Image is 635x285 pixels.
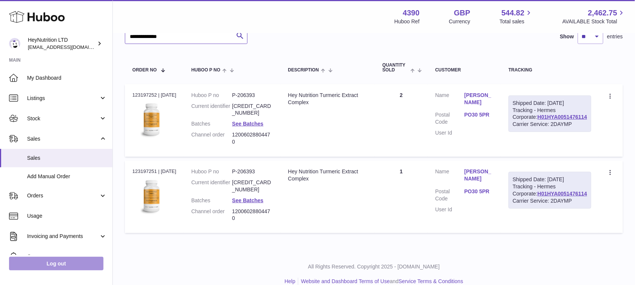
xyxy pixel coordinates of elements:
dt: Batches [191,197,232,204]
td: 2 [375,84,428,157]
div: Tracking [509,68,591,73]
span: 544.82 [501,8,524,18]
div: Carrier Service: 2DAYMP [513,121,587,128]
span: Orders [27,192,99,199]
span: [EMAIL_ADDRESS][DOMAIN_NAME] [28,44,111,50]
dd: 12006028804470 [232,131,273,146]
span: My Dashboard [27,74,107,82]
div: Customer [435,68,494,73]
dt: User Id [435,206,464,213]
a: Log out [9,257,103,270]
a: 544.82 Total sales [500,8,533,25]
div: Carrier Service: 2DAYMP [513,197,587,205]
span: Sales [27,135,99,142]
a: PO30 5PR [465,111,494,118]
span: Add Manual Order [27,173,107,180]
div: Currency [449,18,471,25]
strong: 4390 [403,8,420,18]
div: 123197252 | [DATE] [132,92,176,99]
dt: Huboo P no [191,168,232,175]
dt: Channel order [191,131,232,146]
label: Show [560,33,574,40]
div: Hey Nutrition Turmeric Extract Complex [288,168,368,182]
dt: Batches [191,120,232,127]
a: Website and Dashboard Terms of Use [301,278,390,284]
dt: Name [435,92,464,108]
span: Total sales [500,18,533,25]
a: H01HYA0051476114 [538,191,587,197]
div: Shipped Date: [DATE] [513,176,587,183]
span: Description [288,68,319,73]
dt: User Id [435,129,464,136]
img: info@heynutrition.com [9,38,20,49]
div: Shipped Date: [DATE] [513,100,587,107]
div: HeyNutrition LTD [28,36,96,51]
dt: Postal Code [435,188,464,202]
div: Hey Nutrition Turmeric Extract Complex [288,92,368,106]
span: 2,462.75 [588,8,617,18]
span: entries [607,33,623,40]
dd: 12006028804470 [232,208,273,222]
dt: Current identifier [191,103,232,117]
span: Quantity Sold [383,63,409,73]
strong: GBP [454,8,470,18]
a: See Batches [232,121,263,127]
dd: P-206393 [232,168,273,175]
a: See Batches [232,197,263,203]
dt: Name [435,168,464,184]
span: Invoicing and Payments [27,233,99,240]
a: Help [285,278,296,284]
dd: [CREDIT_CARD_NUMBER] [232,179,273,193]
dt: Channel order [191,208,232,222]
dd: P-206393 [232,92,273,99]
span: Stock [27,115,99,122]
img: 43901725567759.jpeg [132,177,170,215]
span: Listings [27,95,99,102]
li: and [298,278,463,285]
dd: [CREDIT_CARD_NUMBER] [232,103,273,117]
dt: Current identifier [191,179,232,193]
a: [PERSON_NAME] [465,92,494,106]
span: Huboo P no [191,68,220,73]
span: Usage [27,212,107,220]
a: PO30 5PR [465,188,494,195]
a: 2,462.75 AVAILABLE Stock Total [562,8,626,25]
a: [PERSON_NAME] [465,168,494,182]
span: Sales [27,155,107,162]
span: Cases [27,253,107,260]
div: Tracking - Hermes Corporate: [509,96,591,132]
div: Huboo Ref [395,18,420,25]
p: All Rights Reserved. Copyright 2025 - [DOMAIN_NAME] [119,263,629,270]
dt: Huboo P no [191,92,232,99]
div: 123197251 | [DATE] [132,168,176,175]
img: 43901725567759.jpeg [132,101,170,138]
a: Service Terms & Conditions [399,278,463,284]
a: H01HYA0051476114 [538,114,587,120]
dt: Postal Code [435,111,464,126]
span: Order No [132,68,157,73]
div: Tracking - Hermes Corporate: [509,172,591,209]
td: 1 [375,161,428,233]
span: AVAILABLE Stock Total [562,18,626,25]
